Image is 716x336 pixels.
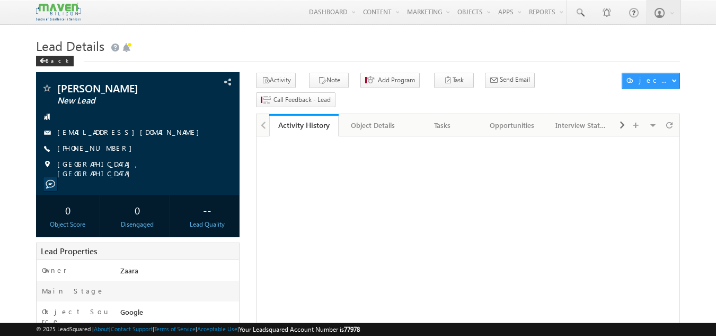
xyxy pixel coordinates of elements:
[486,119,537,132] div: Opportunities
[42,307,110,326] label: Object Source
[36,324,360,334] span: © 2025 LeadSquared | | | | |
[36,3,81,21] img: Custom Logo
[500,75,530,84] span: Send Email
[42,286,104,296] label: Main Stage
[485,73,535,88] button: Send Email
[36,55,79,64] a: Back
[269,114,339,136] a: Activity History
[57,96,183,106] span: New Lead
[408,114,478,136] a: Tasks
[39,200,98,220] div: 0
[108,200,167,220] div: 0
[626,75,671,85] div: Object Actions
[178,200,236,220] div: --
[344,325,360,333] span: 77978
[108,220,167,229] div: Disengaged
[434,73,474,88] button: Task
[239,325,360,333] span: Your Leadsquared Account Number is
[547,114,616,136] a: Interview Status
[36,56,74,66] div: Back
[256,92,335,108] button: Call Feedback - Lead
[57,159,222,178] span: [GEOGRAPHIC_DATA], [GEOGRAPHIC_DATA]
[347,119,399,132] div: Object Details
[478,114,547,136] a: Opportunities
[339,114,408,136] a: Object Details
[277,120,331,130] div: Activity History
[111,325,153,332] a: Contact Support
[39,220,98,229] div: Object Score
[41,246,97,256] span: Lead Properties
[178,220,236,229] div: Lead Quality
[273,95,331,105] span: Call Feedback - Lead
[118,307,240,322] div: Google
[555,119,607,132] div: Interview Status
[622,73,680,89] button: Object Actions
[378,75,415,85] span: Add Program
[154,325,196,332] a: Terms of Service
[309,73,349,88] button: Note
[256,73,296,88] button: Activity
[42,265,67,275] label: Owner
[360,73,420,88] button: Add Program
[120,266,138,275] span: Zaara
[36,37,104,54] span: Lead Details
[417,119,468,132] div: Tasks
[57,83,183,93] span: [PERSON_NAME]
[94,325,109,332] a: About
[197,325,237,332] a: Acceptable Use
[57,143,137,154] span: [PHONE_NUMBER]
[57,127,205,136] a: [EMAIL_ADDRESS][DOMAIN_NAME]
